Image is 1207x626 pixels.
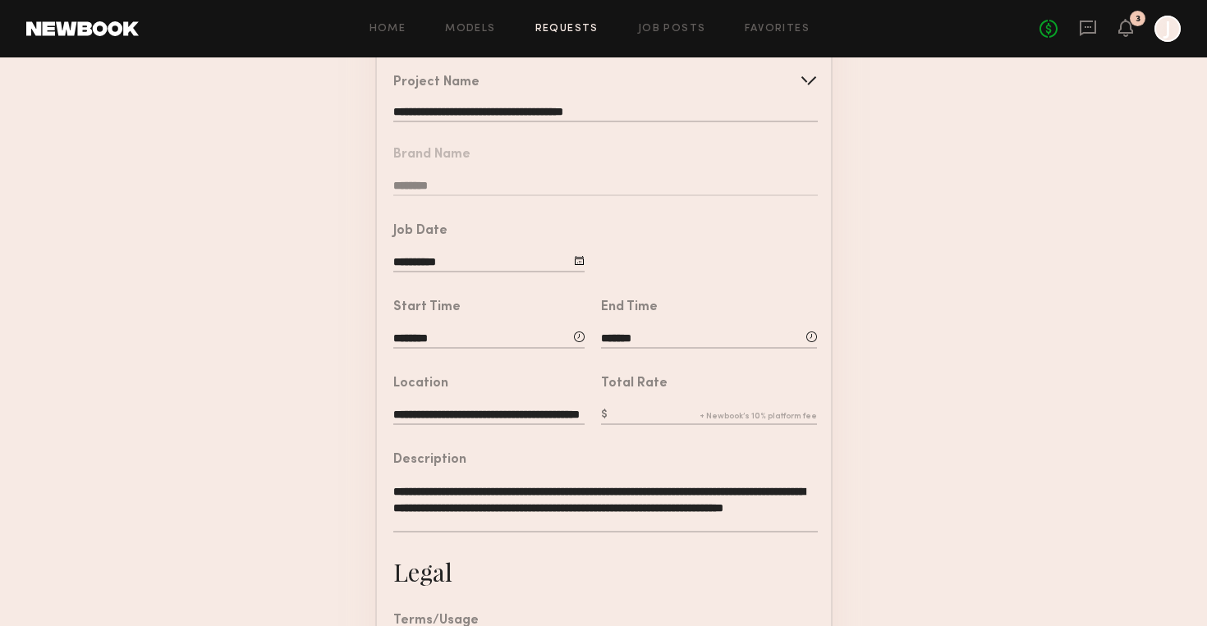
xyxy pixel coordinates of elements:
div: Description [393,454,466,467]
a: Requests [535,24,599,34]
a: Home [369,24,406,34]
div: Job Date [393,225,447,238]
div: Start Time [393,301,461,314]
div: Project Name [393,76,480,89]
a: Favorites [745,24,810,34]
a: Job Posts [638,24,706,34]
div: End Time [601,301,658,314]
div: Legal [393,555,452,588]
a: Models [445,24,495,34]
a: J [1154,16,1181,42]
div: Location [393,377,448,391]
div: 3 [1136,15,1140,24]
div: Total Rate [601,377,668,391]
